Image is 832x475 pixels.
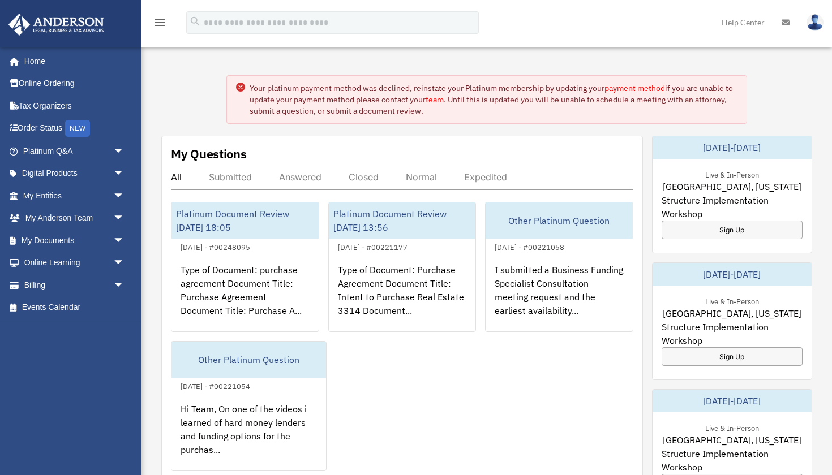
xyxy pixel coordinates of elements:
span: arrow_drop_down [113,140,136,163]
div: [DATE] - #00221054 [171,379,259,391]
a: My Documentsarrow_drop_down [8,229,141,252]
span: Structure Implementation Workshop [662,320,803,347]
div: Answered [279,171,321,183]
div: [DATE]-[DATE] [653,263,812,286]
a: team [426,94,444,105]
div: Other Platinum Question [486,202,633,239]
a: Online Ordering [8,72,141,95]
a: Tax Organizers [8,94,141,117]
a: Sign Up [662,221,803,239]
a: Platinum Document Review [DATE] 13:56[DATE] - #00221177Type of Document: Purchase Agreement Docum... [328,202,477,332]
span: [GEOGRAPHIC_DATA], [US_STATE] [663,306,801,320]
a: payment method [604,83,665,93]
div: Submitted [209,171,252,183]
a: Other Platinum Question[DATE] - #00221058I submitted a Business Funding Specialist Consultation m... [485,202,633,332]
a: Billingarrow_drop_down [8,274,141,296]
div: [DATE]-[DATE] [653,390,812,412]
a: Platinum Document Review [DATE] 18:05[DATE] - #00248095Type of Document: purchase agreement Docum... [171,202,319,332]
img: Anderson Advisors Platinum Portal [5,14,108,36]
div: Normal [406,171,437,183]
div: NEW [65,120,90,137]
a: Sign Up [662,347,803,366]
div: [DATE] - #00221058 [486,240,573,252]
a: Digital Productsarrow_drop_down [8,162,141,185]
div: Other Platinum Question [171,342,326,378]
span: arrow_drop_down [113,229,136,252]
div: Closed [349,171,379,183]
span: arrow_drop_down [113,184,136,208]
div: Platinum Document Review [DATE] 13:56 [329,202,476,239]
a: Home [8,50,136,72]
i: search [189,15,201,28]
div: Live & In-Person [696,421,768,433]
a: Online Learningarrow_drop_down [8,252,141,274]
div: Your platinum payment method was declined, reinstate your Platinum membership by updating your if... [250,83,737,116]
div: [DATE] - #00248095 [171,240,259,252]
a: My Entitiesarrow_drop_down [8,184,141,207]
div: Live & In-Person [696,168,768,180]
div: Type of Document: purchase agreement Document Title: Purchase Agreement Document Title: Purchase ... [171,254,319,342]
span: Structure Implementation Workshop [662,193,803,221]
div: Live & In-Person [696,295,768,306]
span: arrow_drop_down [113,162,136,185]
span: Structure Implementation Workshop [662,447,803,474]
span: arrow_drop_down [113,274,136,297]
div: I submitted a Business Funding Specialist Consultation meeting request and the earliest availabil... [486,254,633,342]
div: [DATE]-[DATE] [653,136,812,159]
div: Type of Document: Purchase Agreement Document Title: Intent to Purchase Real Estate 3314 Document... [329,254,476,342]
div: [DATE] - #00221177 [329,240,417,252]
i: menu [153,16,166,29]
a: Events Calendar [8,296,141,319]
div: Platinum Document Review [DATE] 18:05 [171,202,319,239]
a: My Anderson Teamarrow_drop_down [8,207,141,230]
span: arrow_drop_down [113,207,136,230]
span: arrow_drop_down [113,252,136,275]
div: Expedited [464,171,507,183]
a: menu [153,20,166,29]
a: Other Platinum Question[DATE] - #00221054Hi Team, On one of the videos i learned of hard money le... [171,341,327,471]
a: Order StatusNEW [8,117,141,140]
span: [GEOGRAPHIC_DATA], [US_STATE] [663,433,801,447]
a: Platinum Q&Aarrow_drop_down [8,140,141,162]
div: My Questions [171,145,247,162]
div: All [171,171,182,183]
span: [GEOGRAPHIC_DATA], [US_STATE] [663,180,801,193]
img: User Pic [807,14,824,31]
